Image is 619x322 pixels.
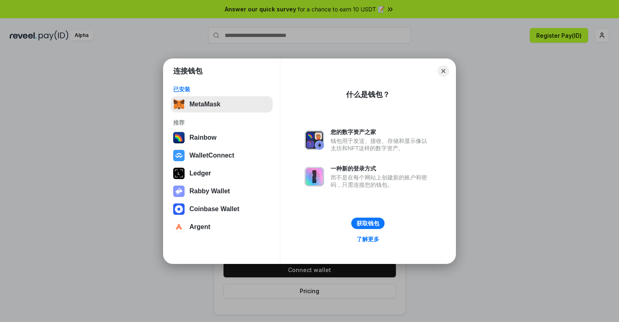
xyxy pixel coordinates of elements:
div: MetaMask [189,101,220,108]
div: 一种新的登录方式 [331,165,431,172]
img: svg+xml,%3Csvg%20xmlns%3D%22http%3A%2F%2Fwww.w3.org%2F2000%2Fsvg%22%20fill%3D%22none%22%20viewBox... [305,130,324,150]
button: Rabby Wallet [171,183,273,199]
div: 了解更多 [357,236,379,243]
div: 而不是在每个网站上创建新的账户和密码，只需连接您的钱包。 [331,174,431,188]
div: 什么是钱包？ [346,90,390,99]
img: svg+xml,%3Csvg%20width%3D%2228%22%20height%3D%2228%22%20viewBox%3D%220%200%2028%2028%22%20fill%3D... [173,221,185,233]
div: Coinbase Wallet [189,205,239,213]
button: Coinbase Wallet [171,201,273,217]
a: 了解更多 [352,234,384,244]
div: WalletConnect [189,152,234,159]
img: svg+xml,%3Csvg%20xmlns%3D%22http%3A%2F%2Fwww.w3.org%2F2000%2Fsvg%22%20fill%3D%22none%22%20viewBox... [305,167,324,186]
button: Argent [171,219,273,235]
button: 获取钱包 [351,218,385,229]
div: 已安装 [173,86,270,93]
div: Rainbow [189,134,217,141]
h1: 连接钱包 [173,66,202,76]
button: MetaMask [171,96,273,112]
img: svg+xml,%3Csvg%20fill%3D%22none%22%20height%3D%2233%22%20viewBox%3D%220%200%2035%2033%22%20width%... [173,99,185,110]
img: svg+xml,%3Csvg%20width%3D%2228%22%20height%3D%2228%22%20viewBox%3D%220%200%2028%2028%22%20fill%3D... [173,150,185,161]
div: Argent [189,223,211,231]
div: 您的数字资产之家 [331,128,431,136]
div: 钱包用于发送、接收、存储和显示像以太坊和NFT这样的数字资产。 [331,137,431,152]
img: svg+xml,%3Csvg%20xmlns%3D%22http%3A%2F%2Fwww.w3.org%2F2000%2Fsvg%22%20fill%3D%22none%22%20viewBox... [173,186,185,197]
button: Ledger [171,165,273,182]
button: Close [438,65,449,77]
button: Rainbow [171,130,273,146]
img: svg+xml,%3Csvg%20width%3D%22120%22%20height%3D%22120%22%20viewBox%3D%220%200%20120%20120%22%20fil... [173,132,185,143]
img: svg+xml,%3Csvg%20xmlns%3D%22http%3A%2F%2Fwww.w3.org%2F2000%2Fsvg%22%20width%3D%2228%22%20height%3... [173,168,185,179]
div: Ledger [189,170,211,177]
img: svg+xml,%3Csvg%20width%3D%2228%22%20height%3D%2228%22%20viewBox%3D%220%200%2028%2028%22%20fill%3D... [173,203,185,215]
div: 获取钱包 [357,220,379,227]
div: Rabby Wallet [189,188,230,195]
div: 推荐 [173,119,270,126]
button: WalletConnect [171,147,273,164]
